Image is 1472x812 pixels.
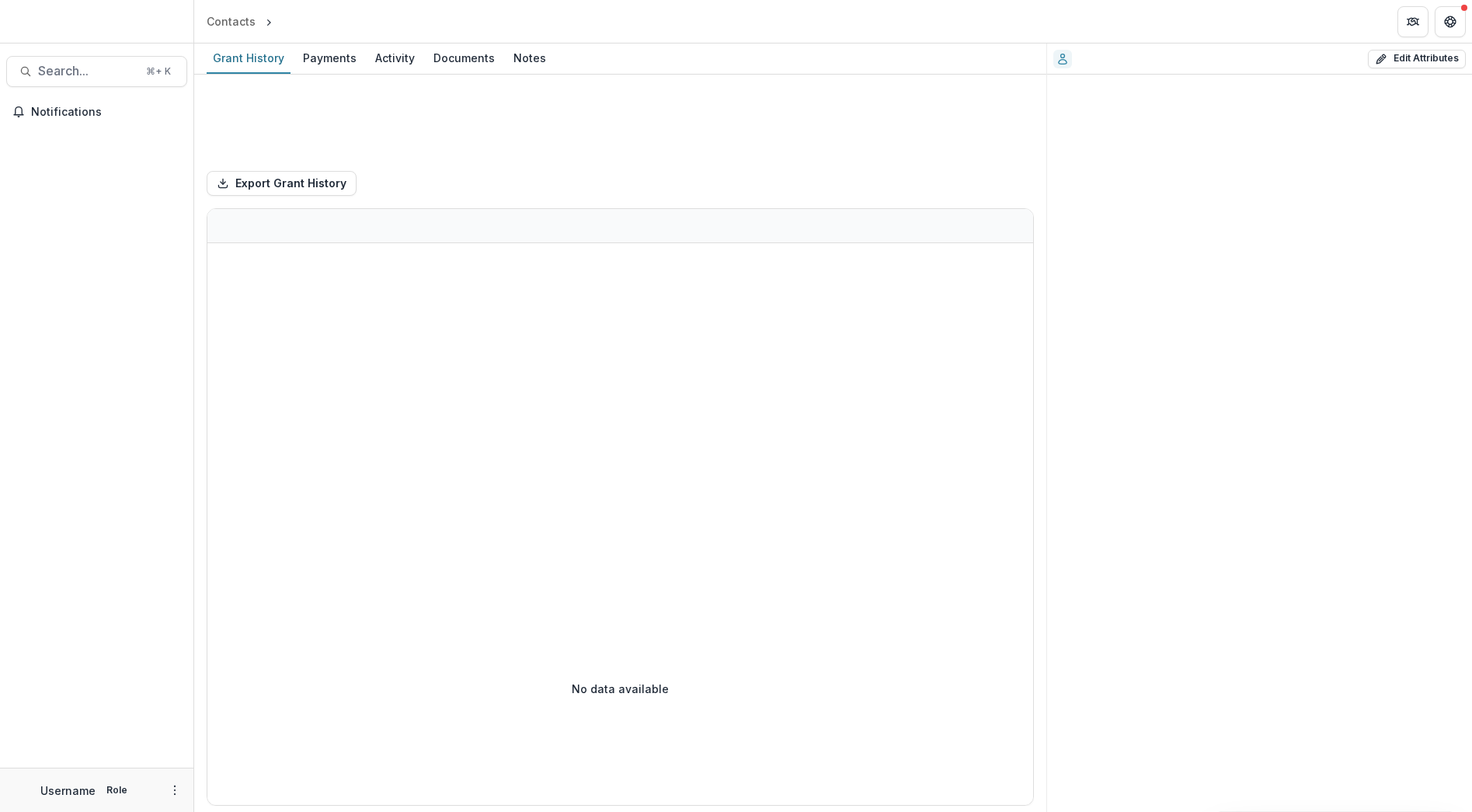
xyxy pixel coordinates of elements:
div: Grant History [207,47,291,69]
span: Notifications [31,106,181,119]
p: No data available [572,681,669,697]
div: Payments [297,47,363,69]
p: Username [40,782,96,799]
a: Grant History [207,44,291,74]
button: Notifications [6,99,187,124]
div: ⌘ + K [143,63,174,80]
a: Documents [427,44,501,74]
div: Contacts [207,13,256,30]
div: Notes [507,47,552,69]
nav: breadcrumb [200,10,342,33]
button: Partners [1397,6,1429,37]
div: Activity [369,47,421,69]
a: Contacts [200,10,262,33]
span: Search... [38,64,137,78]
a: Activity [369,44,421,74]
button: Search... [6,56,187,87]
button: More [165,781,184,800]
a: Notes [507,44,552,74]
button: Edit Attributes [1368,50,1466,68]
p: Role [102,783,132,797]
a: Payments [297,44,363,74]
button: Get Help [1435,6,1466,37]
button: Export Grant History [207,171,357,196]
div: Documents [427,47,501,69]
